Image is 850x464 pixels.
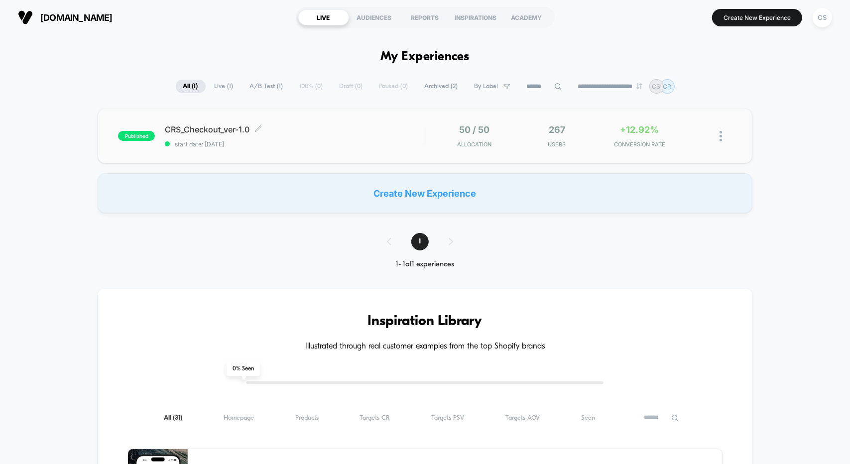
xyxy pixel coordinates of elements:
[451,9,501,25] div: INSPIRATIONS
[40,12,113,23] span: [DOMAIN_NAME]
[518,141,596,148] span: Users
[636,83,642,89] img: end
[98,173,752,213] div: Create New Experience
[475,83,498,90] span: By Label
[349,9,400,25] div: AUDIENCES
[505,414,540,422] span: Targets AOV
[810,7,835,28] button: CS
[15,9,116,25] button: [DOMAIN_NAME]
[360,414,390,422] span: Targets CR
[620,124,659,135] span: +12.92%
[298,9,349,25] div: LIVE
[457,141,491,148] span: Allocation
[663,83,672,90] p: CR
[601,141,678,148] span: CONVERSION RATE
[400,9,451,25] div: REPORTS
[581,414,595,422] span: Seen
[127,342,722,351] h4: Illustrated through real customer examples from the top Shopify brands
[380,50,470,64] h1: My Experiences
[164,414,182,422] span: All
[377,260,473,269] div: 1 - 1 of 1 experiences
[549,124,565,135] span: 267
[720,131,722,141] img: close
[165,124,424,134] span: CRS_Checkout_ver-1.0
[224,414,254,422] span: Homepage
[18,10,33,25] img: Visually logo
[118,131,155,141] span: published
[127,314,722,330] h3: Inspiration Library
[165,140,424,148] span: start date: [DATE]
[431,414,464,422] span: Targets PSV
[173,415,182,421] span: ( 31 )
[207,80,241,93] span: Live ( 1 )
[176,80,206,93] span: All ( 1 )
[459,124,489,135] span: 50 / 50
[417,80,466,93] span: Archived ( 2 )
[411,233,429,250] span: 1
[712,9,802,26] button: Create New Experience
[243,80,291,93] span: A/B Test ( 1 )
[501,9,552,25] div: ACADEMY
[227,361,260,376] span: 0 % Seen
[295,414,319,422] span: Products
[652,83,661,90] p: CS
[813,8,832,27] div: CS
